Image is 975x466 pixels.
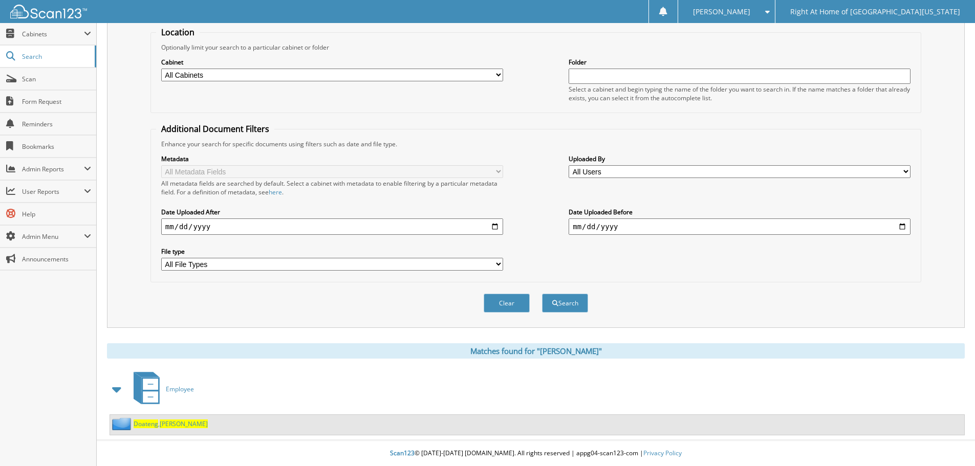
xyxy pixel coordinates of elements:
[22,187,84,196] span: User Reports
[542,294,588,313] button: Search
[22,142,91,151] span: Bookmarks
[269,188,282,196] a: here
[484,294,530,313] button: Clear
[22,255,91,263] span: Announcements
[112,417,134,430] img: folder2.png
[790,9,960,15] span: Right At Home of [GEOGRAPHIC_DATA][US_STATE]
[156,123,274,135] legend: Additional Document Filters
[97,441,975,466] div: © [DATE]-[DATE] [DOMAIN_NAME]. All rights reserved | appg04-scan123-com |
[156,140,916,148] div: Enhance your search for specific documents using filters such as date and file type.
[166,385,194,393] span: Employee
[22,165,84,173] span: Admin Reports
[569,218,911,235] input: end
[693,9,750,15] span: [PERSON_NAME]
[161,154,503,163] label: Metadata
[160,419,208,428] span: [PERSON_NAME]
[569,85,911,102] div: Select a cabinet and begin typing the name of the folder you want to search in. If the name match...
[10,5,87,18] img: scan123-logo-white.svg
[22,232,84,241] span: Admin Menu
[161,58,503,66] label: Cabinet
[924,417,975,466] iframe: Chat Widget
[134,419,158,428] span: Doateng
[22,120,91,128] span: Reminders
[569,154,911,163] label: Uploaded By
[390,449,415,457] span: Scan123
[22,75,91,83] span: Scan
[161,247,503,256] label: File type
[22,52,90,61] span: Search
[127,369,194,409] a: Employee
[22,97,91,106] span: Form Request
[107,343,965,359] div: Matches found for "[PERSON_NAME]"
[161,218,503,235] input: start
[569,58,911,66] label: Folder
[22,30,84,38] span: Cabinets
[161,208,503,216] label: Date Uploaded After
[22,210,91,218] span: Help
[134,419,208,428] a: Doateng,[PERSON_NAME]
[156,43,916,52] div: Optionally limit your search to a particular cabinet or folder
[569,208,911,216] label: Date Uploaded Before
[161,179,503,196] div: All metadata fields are searched by default. Select a cabinet with metadata to enable filtering b...
[643,449,682,457] a: Privacy Policy
[156,27,200,38] legend: Location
